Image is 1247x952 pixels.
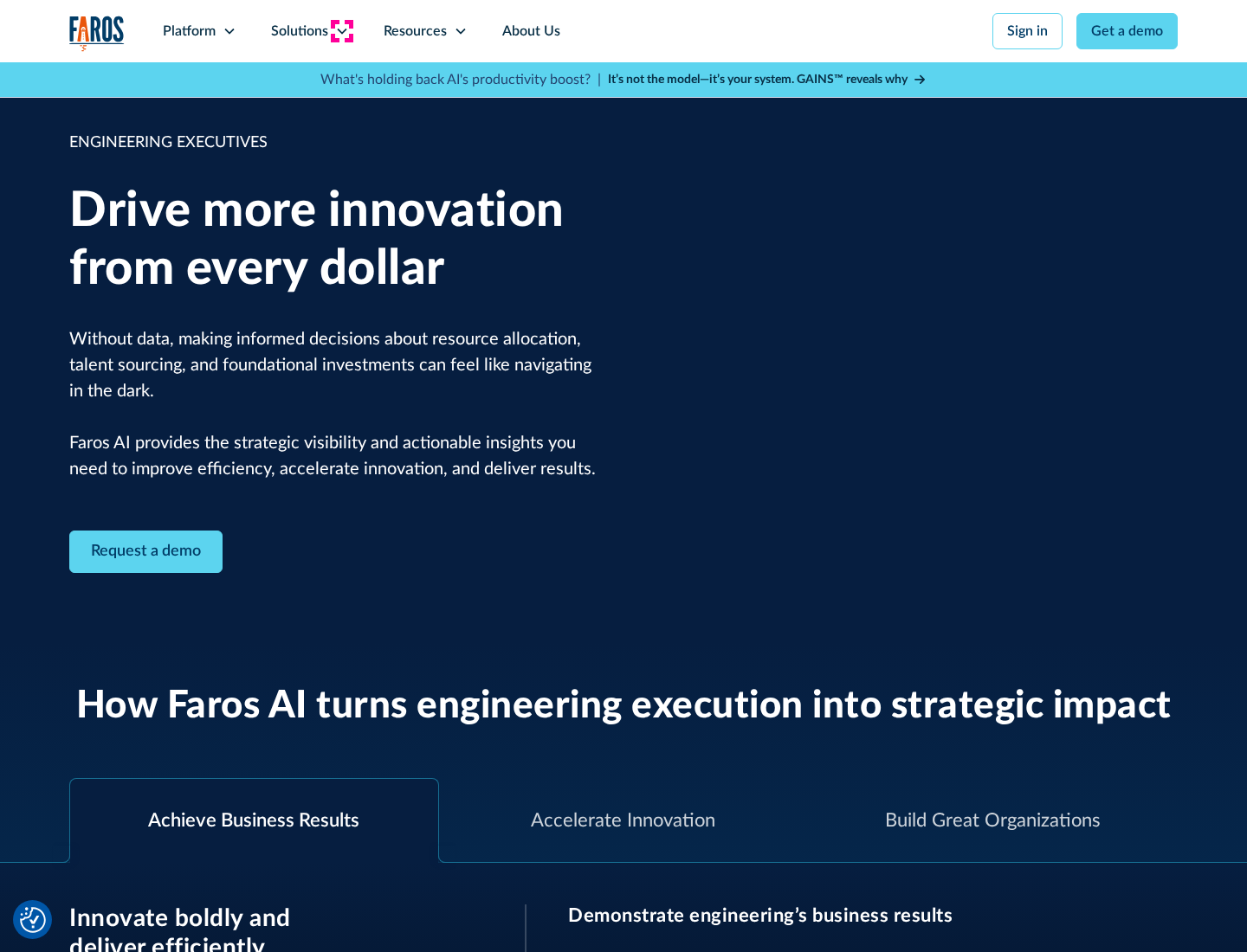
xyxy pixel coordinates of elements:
[69,531,223,573] a: Contact Modal
[20,907,46,933] button: Cookie Settings
[608,74,908,86] strong: It’s not the model—it’s your system. GAINS™ reveals why
[69,132,598,155] div: ENGINEERING EXECUTIVES
[320,69,601,90] p: What's holding back AI's productivity boost? |
[20,907,46,933] img: Revisit consent button
[992,13,1063,49] a: Sign in
[69,326,598,482] p: Without data, making informed decisions about resource allocation, talent sourcing, and foundatio...
[148,807,359,835] div: Achieve Business Results
[568,904,1178,927] h3: Demonstrate engineering’s business results
[69,183,598,299] h1: Drive more innovation from every dollar
[271,21,328,42] div: Solutions
[608,71,927,89] a: It’s not the model—it’s your system. GAINS™ reveals why
[1076,13,1178,49] a: Get a demo
[163,21,216,42] div: Platform
[384,21,447,42] div: Resources
[69,16,125,51] a: home
[69,16,125,51] img: Logo of the analytics and reporting company Faros.
[531,807,715,835] div: Accelerate Innovation
[885,807,1101,835] div: Build Great Organizations
[76,684,1172,730] h2: How Faros AI turns engineering execution into strategic impact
